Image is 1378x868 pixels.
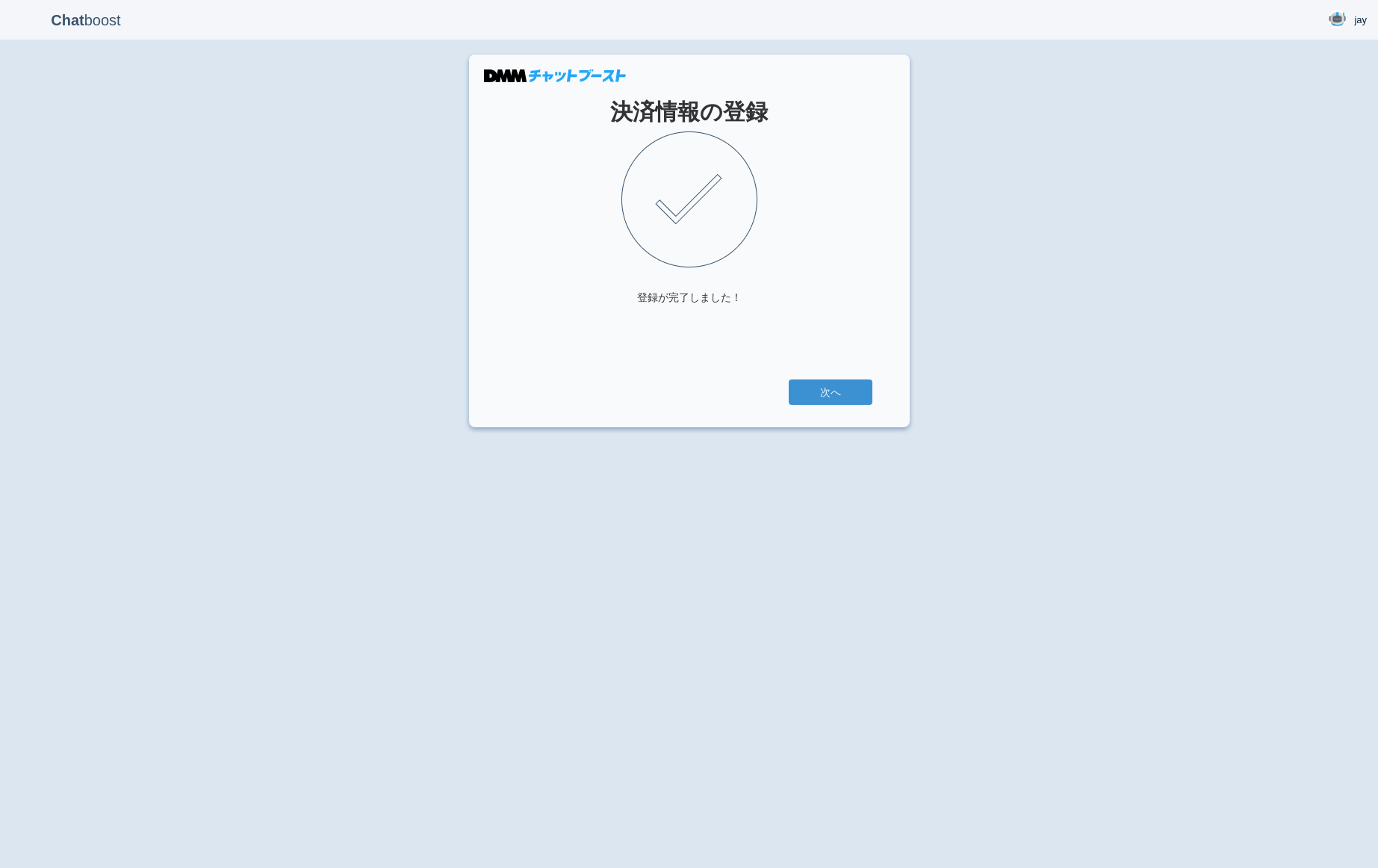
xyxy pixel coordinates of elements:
h1: 決済情報の登録 [506,99,872,124]
img: DMMチャットブースト [484,69,626,82]
img: check.png [621,131,757,267]
b: Chat [51,12,84,28]
a: 次へ [789,379,872,405]
img: User Image [1328,10,1347,28]
span: jay [1354,13,1367,28]
p: boost [11,1,161,39]
div: 登録が完了しました！ [637,290,742,305]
